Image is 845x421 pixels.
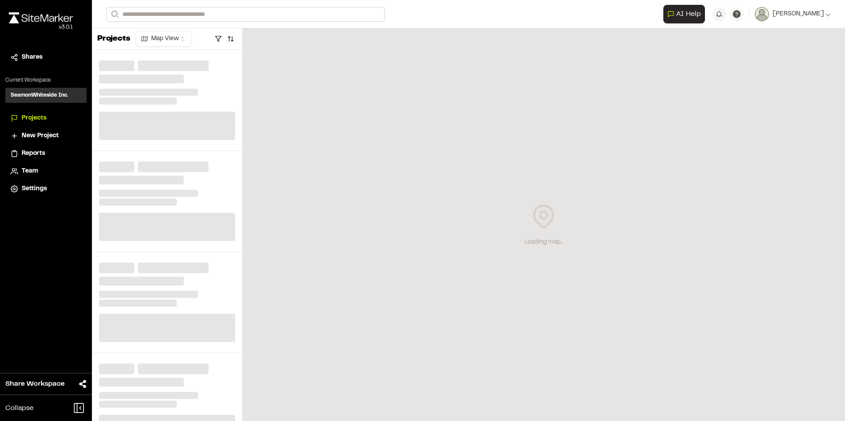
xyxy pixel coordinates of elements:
span: Settings [22,184,47,194]
span: Reports [22,149,45,158]
a: Settings [11,184,81,194]
button: [PERSON_NAME] [755,7,831,21]
div: Open AI Assistant [663,5,708,23]
a: Reports [11,149,81,158]
a: Shares [11,53,81,62]
a: Projects [11,113,81,123]
p: Projects [97,33,130,45]
button: Search [106,7,122,22]
button: Open AI Assistant [663,5,705,23]
span: Team [22,166,38,176]
span: Share Workspace [5,379,65,389]
p: Current Workspace [5,76,87,84]
div: Loading map... [525,237,563,247]
h3: SeamonWhiteside Inc. [11,91,69,99]
span: New Project [22,131,59,141]
span: AI Help [676,9,701,19]
div: Oh geez...please don't... [9,23,73,31]
img: User [755,7,769,21]
span: Shares [22,53,42,62]
span: Projects [22,113,46,123]
span: Collapse [5,403,34,413]
span: [PERSON_NAME] [773,9,824,19]
img: rebrand.png [9,12,73,23]
a: Team [11,166,81,176]
a: New Project [11,131,81,141]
